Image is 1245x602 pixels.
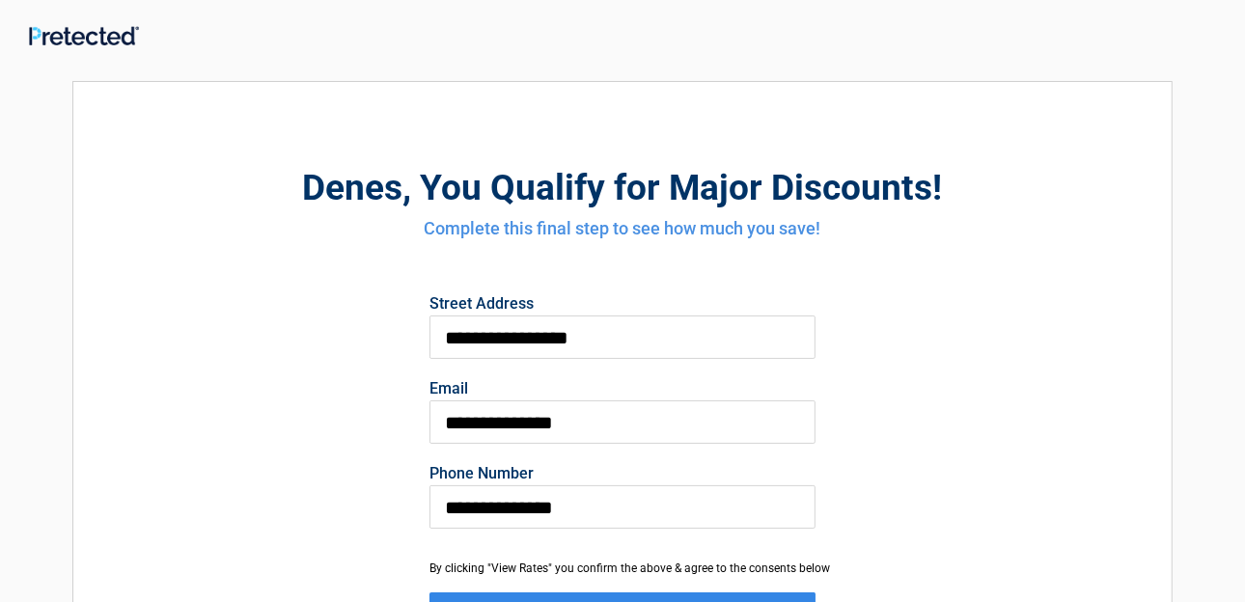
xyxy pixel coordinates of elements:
label: Phone Number [429,466,816,481]
label: Email [429,381,816,397]
h2: , You Qualify for Major Discounts! [180,164,1065,211]
img: Main Logo [29,26,139,46]
label: Street Address [429,296,816,312]
span: Denes [303,167,403,208]
div: By clicking "View Rates" you confirm the above & agree to the consents below [429,560,816,577]
h4: Complete this final step to see how much you save! [180,216,1065,241]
